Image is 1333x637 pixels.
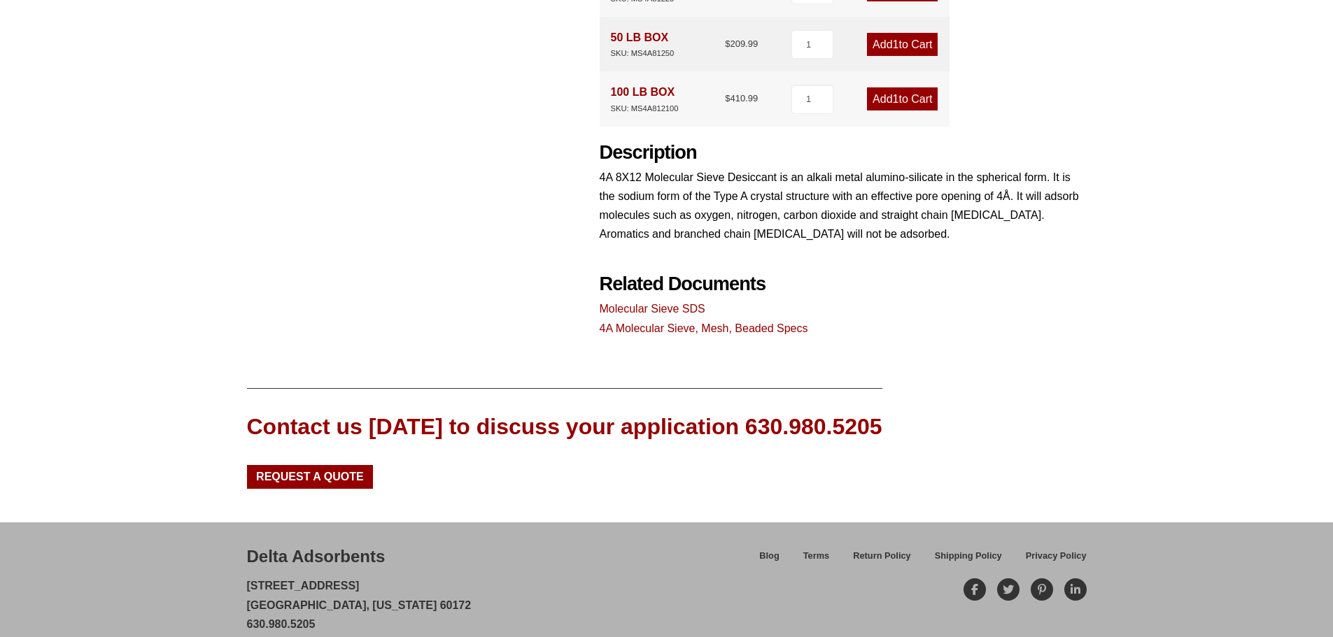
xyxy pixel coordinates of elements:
[247,545,386,568] div: Delta Adsorbents
[935,552,1002,561] span: Shipping Policy
[725,38,730,49] span: $
[853,552,911,561] span: Return Policy
[759,552,779,561] span: Blog
[725,93,758,103] bdi: 410.99
[611,28,675,60] div: 50 LB BOX
[1014,548,1087,573] a: Privacy Policy
[611,102,679,115] div: SKU: MS4A812100
[600,322,808,334] a: 4A Molecular Sieve, Mesh, Beaded Specs
[600,141,1087,164] h2: Description
[600,303,705,315] a: Molecular Sieve SDS
[611,83,679,115] div: 100 LB BOX
[893,93,899,105] span: 1
[725,38,758,49] bdi: 209.99
[867,87,938,110] a: Add1to Cart
[247,465,374,489] a: Request a Quote
[725,93,730,103] span: $
[611,47,675,60] div: SKU: MS4A81250
[841,548,923,573] a: Return Policy
[1026,552,1087,561] span: Privacy Policy
[893,38,899,50] span: 1
[791,548,841,573] a: Terms
[803,552,829,561] span: Terms
[747,548,791,573] a: Blog
[247,411,882,443] div: Contact us [DATE] to discuss your application 630.980.5205
[923,548,1014,573] a: Shipping Policy
[600,168,1087,244] p: 4A 8X12 Molecular Sieve Desiccant is an alkali metal alumino-silicate in the spherical form. It i...
[256,471,364,482] span: Request a Quote
[867,33,938,56] a: Add1to Cart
